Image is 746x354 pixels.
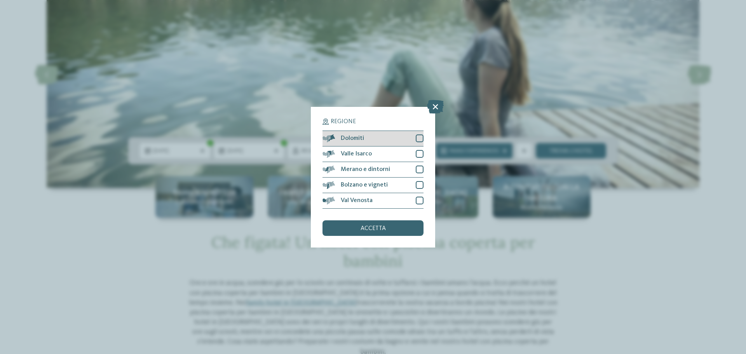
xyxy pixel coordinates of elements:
[341,135,364,141] span: Dolomiti
[361,225,386,232] span: accetta
[341,166,390,173] span: Merano e dintorni
[331,119,356,125] span: Regione
[341,182,388,188] span: Bolzano e vigneti
[341,151,372,157] span: Valle Isarco
[341,197,373,204] span: Val Venosta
